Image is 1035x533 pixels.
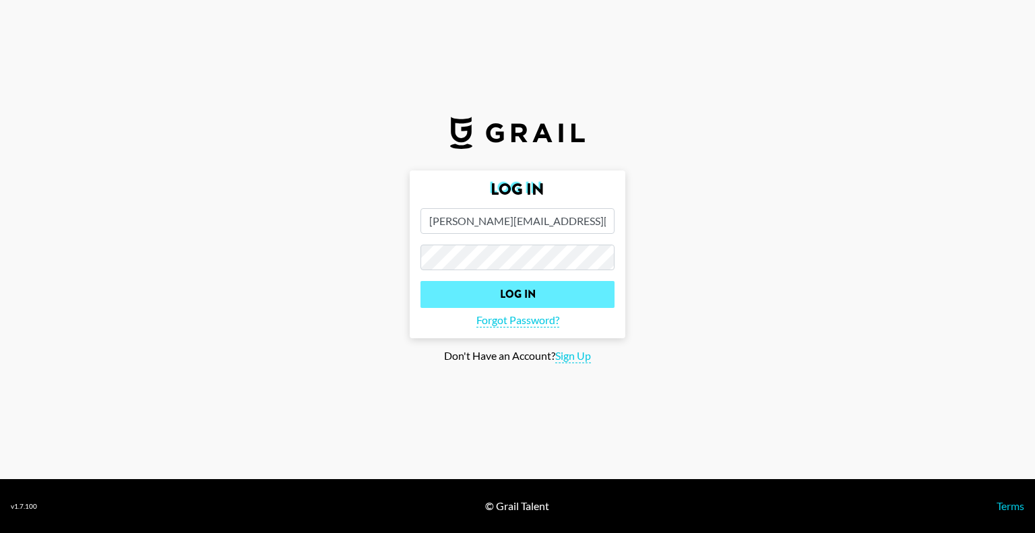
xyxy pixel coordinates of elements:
h2: Log In [420,181,615,197]
input: Email [420,208,615,234]
span: Forgot Password? [476,313,559,327]
img: Grail Talent Logo [450,117,585,149]
span: Sign Up [555,349,591,363]
div: © Grail Talent [485,499,549,513]
div: Don't Have an Account? [11,349,1024,363]
a: Terms [997,499,1024,512]
input: Log In [420,281,615,308]
div: v 1.7.100 [11,502,37,511]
